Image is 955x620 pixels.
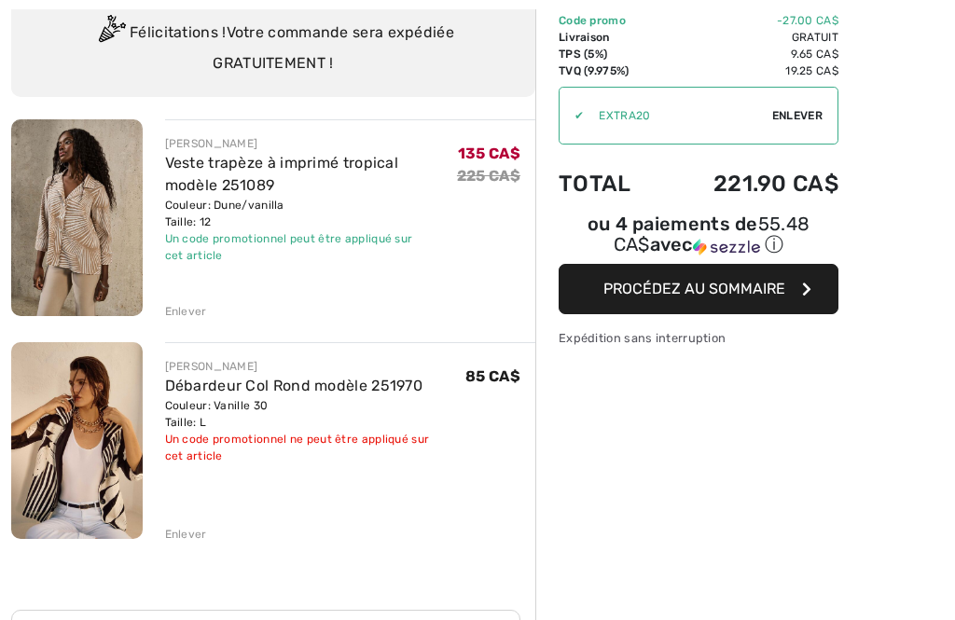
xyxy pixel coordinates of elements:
[661,62,838,79] td: 19.25 CA$
[165,526,207,543] div: Enlever
[661,29,838,46] td: Gratuit
[603,280,785,297] span: Procédez au sommaire
[661,46,838,62] td: 9.65 CA$
[559,329,838,347] div: Expédition sans interruption
[559,215,838,264] div: ou 4 paiements de55.48 CA$avecSezzle Cliquez pour en savoir plus sur Sezzle
[11,119,143,316] img: Veste trapèze à imprimé tropical modèle 251089
[559,152,661,215] td: Total
[457,167,520,185] s: 225 CA$
[559,215,838,257] div: ou 4 paiements de avec
[165,303,207,320] div: Enlever
[165,197,457,230] div: Couleur: Dune/vanilla Taille: 12
[465,367,520,385] span: 85 CA$
[772,107,823,124] span: Enlever
[165,397,466,431] div: Couleur: Vanille 30 Taille: L
[559,46,661,62] td: TPS (5%)
[165,135,457,152] div: [PERSON_NAME]
[693,239,760,255] img: Sezzle
[458,145,520,162] span: 135 CA$
[165,154,399,194] a: Veste trapèze à imprimé tropical modèle 251089
[559,29,661,46] td: Livraison
[92,15,130,52] img: Congratulation2.svg
[34,15,513,75] div: Félicitations ! Votre commande sera expédiée GRATUITEMENT !
[165,230,457,264] div: Un code promotionnel peut être appliqué sur cet article
[661,152,838,215] td: 221.90 CA$
[165,431,466,464] div: Un code promotionnel ne peut être appliqué sur cet article
[165,377,423,394] a: Débardeur Col Rond modèle 251970
[584,88,772,144] input: Code promo
[165,358,466,375] div: [PERSON_NAME]
[560,107,584,124] div: ✔
[614,213,810,255] span: 55.48 CA$
[11,342,143,539] img: Débardeur Col Rond modèle 251970
[559,12,661,29] td: Code promo
[559,62,661,79] td: TVQ (9.975%)
[661,12,838,29] td: -27.00 CA$
[559,264,838,314] button: Procédez au sommaire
